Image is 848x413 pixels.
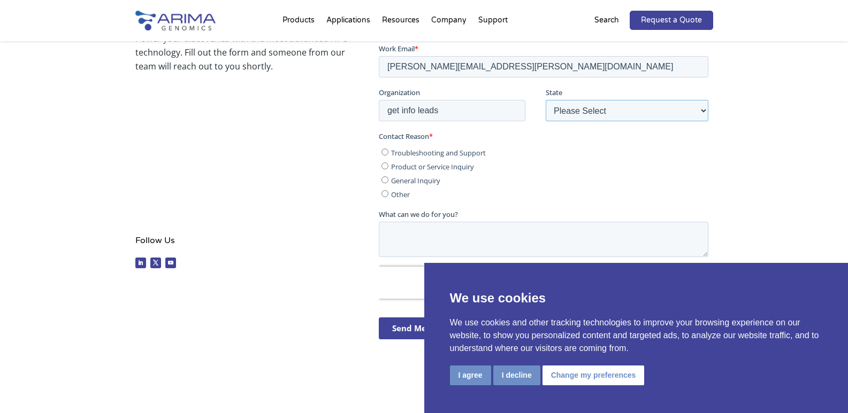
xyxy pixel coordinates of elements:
[135,258,146,268] a: Follow on LinkedIn
[450,365,491,385] button: I agree
[135,11,216,30] img: Arima-Genomics-logo
[594,13,619,27] p: Search
[450,316,823,355] p: We use cookies and other tracking technologies to improve your browsing experience on our website...
[493,365,540,385] button: I decline
[165,258,176,268] a: Follow on Youtube
[150,258,161,268] a: Follow on X
[630,11,713,30] a: Request a Quote
[135,32,347,73] p: Power your discoveries with the most advanced Hi-C technology. Fill out the form and someone from...
[450,289,823,308] p: We use cookies
[543,365,645,385] button: Change my preferences
[135,233,347,255] h4: Follow Us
